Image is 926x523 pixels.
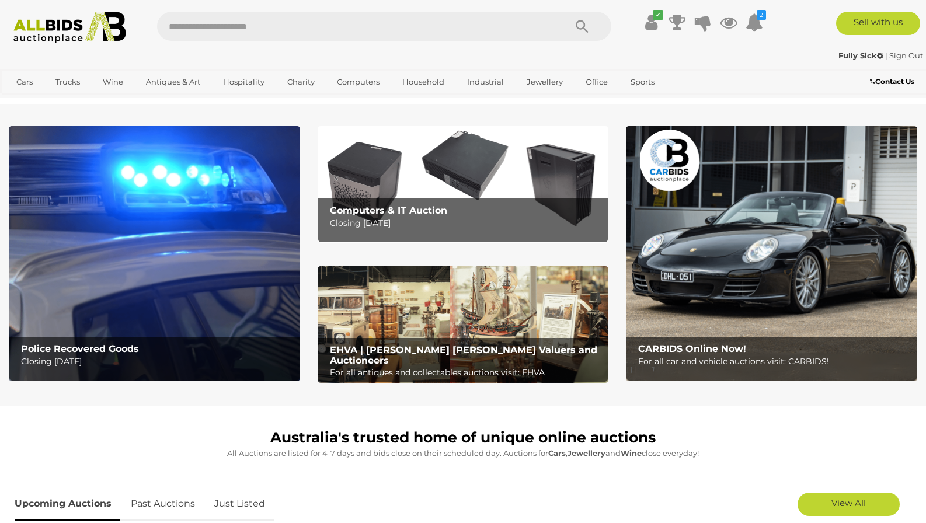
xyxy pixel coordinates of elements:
[623,72,662,92] a: Sports
[553,12,611,41] button: Search
[626,126,917,381] a: CARBIDS Online Now! CARBIDS Online Now! For all car and vehicle auctions visit: CARBIDS!
[798,493,900,516] a: View All
[653,10,663,20] i: ✔
[9,72,40,92] a: Cars
[643,12,660,33] a: ✔
[215,72,272,92] a: Hospitality
[746,12,763,33] a: 2
[395,72,452,92] a: Household
[889,51,923,60] a: Sign Out
[318,266,609,383] a: EHVA | Evans Hastings Valuers and Auctioneers EHVA | [PERSON_NAME] [PERSON_NAME] Valuers and Auct...
[138,72,208,92] a: Antiques & Art
[330,344,597,366] b: EHVA | [PERSON_NAME] [PERSON_NAME] Valuers and Auctioneers
[757,10,766,20] i: 2
[15,447,911,460] p: All Auctions are listed for 4-7 days and bids close on their scheduled day. Auctions for , and cl...
[885,51,887,60] span: |
[838,51,883,60] strong: Fully Sick
[9,126,300,381] a: Police Recovered Goods Police Recovered Goods Closing [DATE]
[95,72,131,92] a: Wine
[638,354,911,369] p: For all car and vehicle auctions visit: CARBIDS!
[318,266,609,383] img: EHVA | Evans Hastings Valuers and Auctioneers
[621,448,642,458] strong: Wine
[459,72,511,92] a: Industrial
[548,448,566,458] strong: Cars
[15,487,120,521] a: Upcoming Auctions
[318,126,609,242] a: Computers & IT Auction Computers & IT Auction Closing [DATE]
[330,365,603,380] p: For all antiques and collectables auctions visit: EHVA
[626,126,917,381] img: CARBIDS Online Now!
[21,354,294,369] p: Closing [DATE]
[831,497,866,508] span: View All
[9,92,107,111] a: [GEOGRAPHIC_DATA]
[9,126,300,381] img: Police Recovered Goods
[519,72,570,92] a: Jewellery
[330,205,447,216] b: Computers & IT Auction
[329,72,387,92] a: Computers
[48,72,88,92] a: Trucks
[21,343,139,354] b: Police Recovered Goods
[7,12,133,43] img: Allbids.com.au
[206,487,274,521] a: Just Listed
[15,430,911,446] h1: Australia's trusted home of unique online auctions
[870,77,914,86] b: Contact Us
[568,448,605,458] strong: Jewellery
[330,216,603,231] p: Closing [DATE]
[838,51,885,60] a: Fully Sick
[638,343,746,354] b: CARBIDS Online Now!
[122,487,204,521] a: Past Auctions
[870,75,917,88] a: Contact Us
[280,72,322,92] a: Charity
[836,12,920,35] a: Sell with us
[318,126,609,242] img: Computers & IT Auction
[578,72,615,92] a: Office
